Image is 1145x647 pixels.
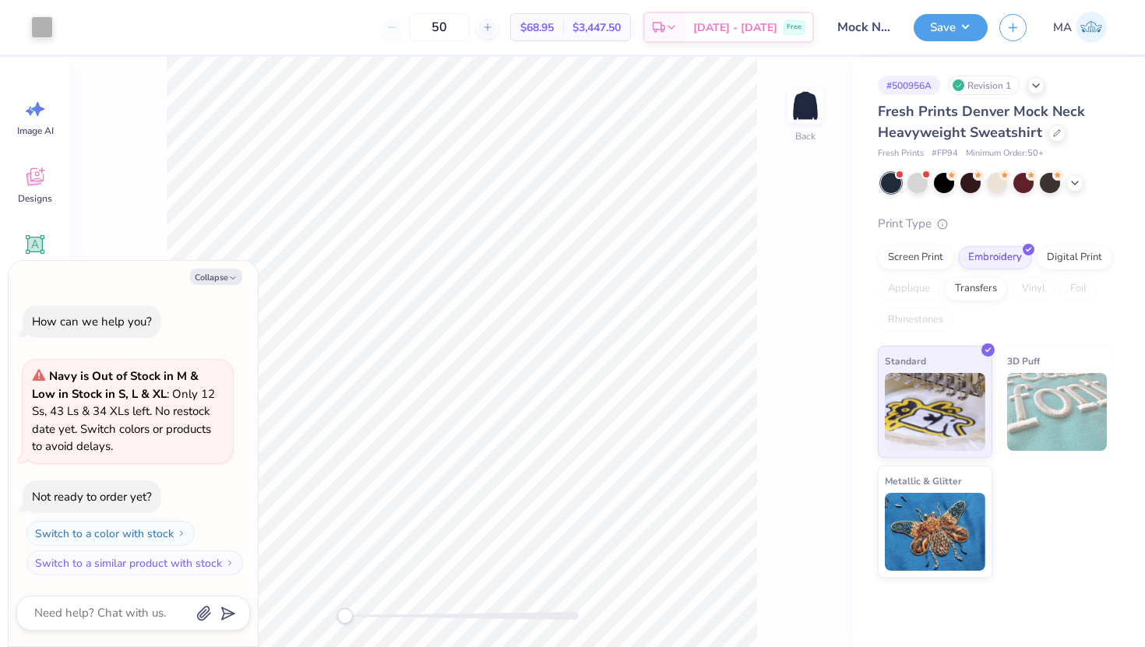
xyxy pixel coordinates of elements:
div: Back [795,129,816,143]
span: Image AI [17,125,54,137]
img: Switch to a similar product with stock [225,558,234,568]
span: Designs [18,192,52,205]
div: Embroidery [958,246,1032,269]
img: Back [790,90,821,121]
div: Foil [1060,277,1097,301]
div: # 500956A [878,76,940,95]
div: Screen Print [878,246,953,269]
button: Switch to a similar product with stock [26,550,243,575]
span: : Only 12 Ss, 43 Ls & 34 XLs left. No restock date yet. Switch colors or products to avoid delays. [32,368,215,454]
span: $68.95 [520,19,554,36]
div: Not ready to order yet? [32,489,152,505]
div: Digital Print [1037,246,1112,269]
div: How can we help you? [32,314,152,329]
input: – – [409,13,470,41]
img: Metallic & Glitter [885,493,985,571]
img: Standard [885,373,985,451]
div: Print Type [878,215,1114,233]
button: Save [914,14,988,41]
strong: Navy is Out of Stock in M & Low in Stock in S, L & XL [32,368,199,402]
img: 3D Puff [1007,373,1108,451]
div: Transfers [945,277,1007,301]
span: Fresh Prints [878,147,924,160]
button: Collapse [190,269,242,285]
div: Revision 1 [948,76,1020,95]
span: Free [787,22,801,33]
span: Fresh Prints Denver Mock Neck Heavyweight Sweatshirt [878,102,1085,142]
span: # FP94 [932,147,958,160]
span: Standard [885,353,926,369]
span: MA [1053,19,1072,37]
div: Rhinestones [878,308,953,332]
span: $3,447.50 [572,19,621,36]
div: Accessibility label [337,608,353,624]
span: 3D Puff [1007,353,1040,369]
div: Applique [878,277,940,301]
span: Metallic & Glitter [885,473,962,489]
span: [DATE] - [DATE] [693,19,777,36]
span: Minimum Order: 50 + [966,147,1044,160]
button: Switch to a color with stock [26,521,195,546]
div: Vinyl [1012,277,1055,301]
input: Untitled Design [826,12,902,43]
img: Mahitha Anumola [1076,12,1107,43]
img: Switch to a color with stock [177,529,186,538]
a: MA [1046,12,1114,43]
